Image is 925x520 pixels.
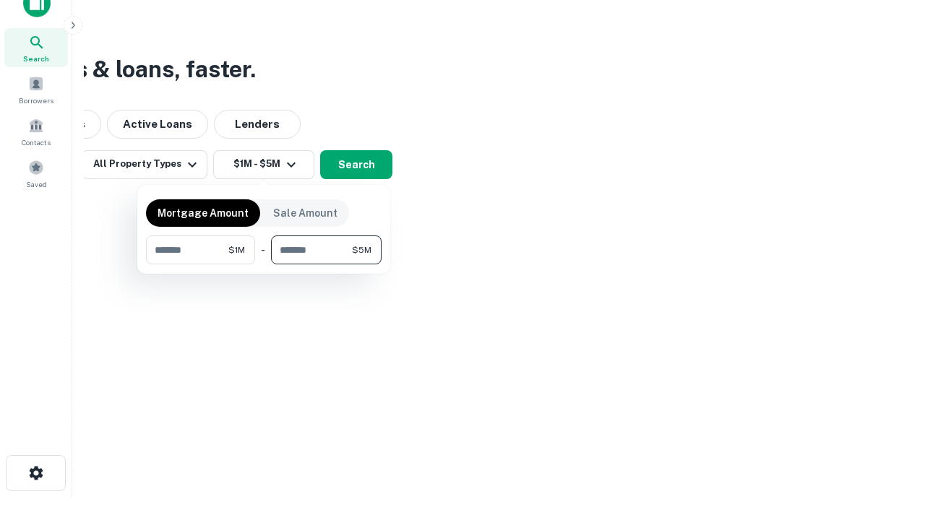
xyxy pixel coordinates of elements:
[352,243,371,256] span: $5M
[273,205,337,221] p: Sale Amount
[228,243,245,256] span: $1M
[158,205,249,221] p: Mortgage Amount
[853,404,925,474] iframe: Chat Widget
[261,235,265,264] div: -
